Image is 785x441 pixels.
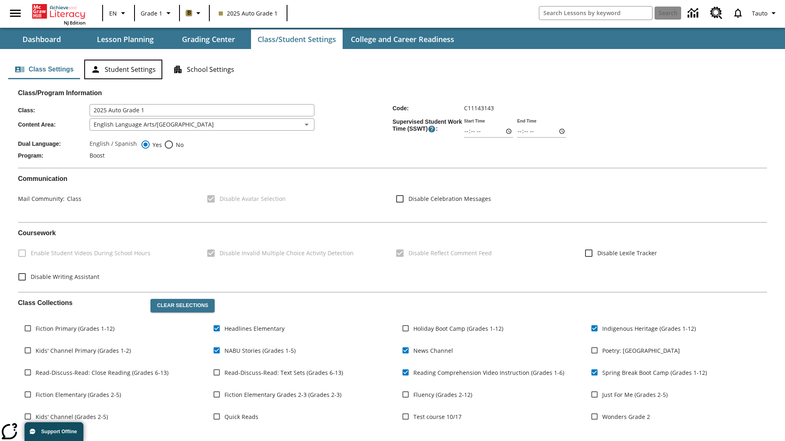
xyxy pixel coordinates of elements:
button: Class Settings [8,60,80,79]
span: No [174,140,184,149]
span: C11143143 [464,104,494,112]
button: Support Offline [25,422,83,441]
button: Clear Selections [150,299,215,313]
span: Disable Writing Assistant [31,272,99,281]
button: Profile/Settings [749,6,782,20]
button: Language: EN, Select a language [105,6,132,20]
a: Notifications [727,2,749,24]
span: Boost [90,151,105,159]
a: Resource Center, Will open in new tab [705,2,727,24]
div: Class/Program Information [18,97,767,161]
span: Support Offline [41,429,77,434]
span: Test course 10/17 [413,412,462,421]
span: Fiction Elementary (Grades 2-5) [36,390,121,399]
span: Poetry: [GEOGRAPHIC_DATA] [602,346,680,355]
span: Quick Reads [224,412,258,421]
div: Coursework [18,229,767,285]
span: Reading Comprehension Video Instruction (Grades 1-6) [413,368,564,377]
span: Kids' Channel Primary (Grades 1-2) [36,346,131,355]
span: Class : [18,107,90,114]
div: English Language Arts/[GEOGRAPHIC_DATA] [90,118,314,131]
button: Supervised Student Work Time is the timeframe when students can take LevelSet and when lessons ar... [428,125,436,133]
span: Holiday Boot Camp (Grades 1-12) [413,324,503,333]
label: End Time [517,118,536,124]
span: Read-Discuss-Read: Text Sets (Grades 6-13) [224,368,343,377]
h2: Course work [18,229,767,237]
div: Class/Student Settings [8,60,777,79]
span: Just For Me (Grades 2-5) [602,390,668,399]
button: Boost Class color is light brown. Change class color [182,6,206,20]
button: Lesson Planning [84,29,166,49]
span: Fluency (Grades 2-12) [413,390,472,399]
button: School Settings [166,60,241,79]
span: Disable Celebration Messages [408,194,491,203]
button: Grade: Grade 1, Select a grade [137,6,177,20]
div: Communication [18,175,767,216]
span: Program : [18,152,90,159]
span: B [187,8,191,18]
span: 2025 Auto Grade 1 [219,9,278,18]
span: NJ Edition [64,20,85,26]
span: Spring Break Boot Camp (Grades 1-12) [602,368,707,377]
div: Class Collections [18,292,767,435]
h2: Class/Program Information [18,89,767,97]
span: Fiction Primary (Grades 1-12) [36,324,114,333]
span: Enable Student Videos During School Hours [31,249,150,257]
span: EN [109,9,117,18]
h2: Communication [18,175,767,183]
span: Fiction Elementary Grades 2-3 (Grades 2-3) [224,390,341,399]
label: English / Spanish [90,140,137,149]
label: Start Time [464,118,485,124]
span: Supervised Student Work Time (SSWT) : [392,118,464,133]
span: Yes [150,140,162,149]
button: Class/Student Settings [251,29,343,49]
input: Class [90,104,314,116]
button: Student Settings [84,60,162,79]
div: Home [32,2,85,26]
span: Indigenous Heritage (Grades 1-12) [602,324,696,333]
span: Content Area : [18,121,90,128]
span: NABU Stories (Grades 1-5) [224,346,296,355]
span: Tauto [752,9,767,18]
button: Dashboard [1,29,83,49]
input: search field [539,7,652,20]
a: Home [32,3,85,20]
span: Grade 1 [141,9,162,18]
button: Grading Center [168,29,249,49]
span: Kids' Channel (Grades 2-5) [36,412,108,421]
span: Read-Discuss-Read: Close Reading (Grades 6-13) [36,368,168,377]
span: Code : [392,105,464,111]
span: Wonders Grade 2 [602,412,650,421]
h2: Class Collections [18,299,144,307]
span: Dual Language : [18,140,90,147]
span: News Channel [413,346,453,355]
span: Mail Community : [18,195,65,203]
span: Headlines Elementary [224,324,285,333]
span: Class [65,195,81,203]
a: Data Center [683,2,705,24]
button: College and Career Readiness [344,29,461,49]
span: Disable Invalid Multiple Choice Activity Detection [220,249,354,257]
span: Disable Avatar Selection [220,194,286,203]
span: Disable Reflect Comment Feed [408,249,492,257]
button: Open side menu [3,1,27,25]
span: Disable Lexile Tracker [597,249,657,257]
